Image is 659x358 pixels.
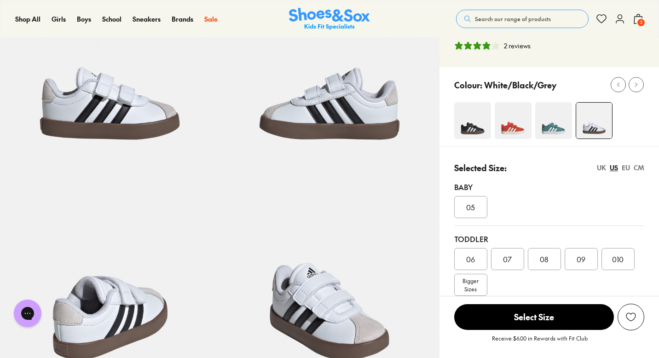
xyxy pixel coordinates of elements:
[454,181,644,192] div: Baby
[504,41,531,51] div: 2 reviews
[466,254,475,265] span: 06
[204,14,218,24] a: Sale
[454,233,644,244] div: Toddler
[540,254,549,265] span: 08
[634,163,644,173] div: CM
[204,14,218,23] span: Sale
[484,79,556,91] p: White/Black/Grey
[52,14,66,24] a: Girls
[492,334,588,351] p: Receive $6.00 in Rewards with Fit Club
[454,79,482,91] p: Colour:
[475,15,551,23] span: Search our range of products
[15,14,40,23] span: Shop All
[289,8,370,30] img: SNS_Logo_Responsive.svg
[102,14,121,24] a: School
[633,9,644,29] button: 2
[535,102,572,139] img: 4-548220_1
[610,163,618,173] div: US
[618,304,644,330] button: Add to Wishlist
[172,14,193,24] a: Brands
[456,10,589,28] button: Search our range of products
[102,14,121,23] span: School
[503,254,512,265] span: 07
[576,103,612,139] img: 4-498573_1
[52,14,66,23] span: Girls
[495,102,532,139] img: 4-524344_1
[597,163,606,173] div: UK
[454,304,614,330] button: Select Size
[577,254,585,265] span: 09
[454,162,507,174] p: Selected Size:
[622,163,630,173] div: EU
[77,14,91,24] a: Boys
[462,277,479,293] span: Bigger Sizes
[133,14,161,23] span: Sneakers
[133,14,161,24] a: Sneakers
[612,254,624,265] span: 010
[289,8,370,30] a: Shoes & Sox
[454,41,531,51] button: 4 stars, 2 ratings
[15,14,40,24] a: Shop All
[636,18,646,27] span: 2
[77,14,91,23] span: Boys
[466,202,475,213] span: 05
[9,296,46,330] iframe: Gorgias live chat messenger
[454,102,491,139] img: 4-548031_1
[172,14,193,23] span: Brands
[454,304,614,330] span: Select Size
